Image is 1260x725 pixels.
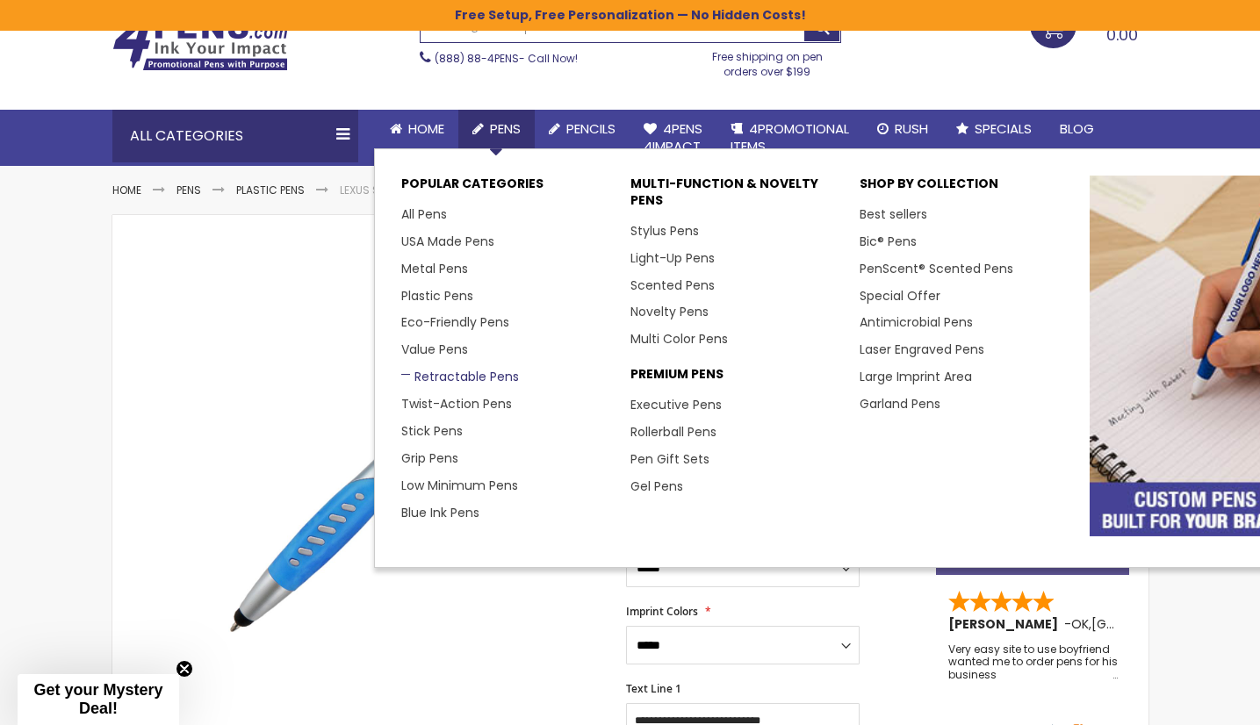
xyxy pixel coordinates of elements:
a: (888) 88-4PENS [435,51,519,66]
a: Best sellers [860,205,927,223]
a: All Pens [401,205,447,223]
span: - , [1064,615,1220,633]
a: Pens [176,183,201,197]
a: Rollerball Pens [630,423,716,441]
a: Gel Pens [630,477,683,495]
a: Eco-Friendly Pens [401,313,509,331]
p: Premium Pens [630,366,842,391]
span: Blog [1060,119,1094,138]
a: Pencils [535,110,630,148]
a: Blue Ink Pens [401,504,479,521]
li: Lexus Stylus Pen [340,183,430,197]
a: Large Imprint Area [860,368,972,385]
a: Scented Pens [630,276,715,294]
div: All Categories [112,110,358,162]
a: Metal Pens [401,260,468,277]
span: 0.00 [1106,24,1138,46]
a: 4Pens4impact [630,110,716,167]
a: Stick Pens [401,422,463,440]
a: Rush [863,110,942,148]
a: Specials [942,110,1046,148]
a: Retractable Pens [401,368,519,385]
span: Rush [895,119,928,138]
a: Value Pens [401,341,468,358]
span: Pens [490,119,521,138]
a: Plastic Pens [401,287,473,305]
a: Grip Pens [401,449,458,467]
a: Light-Up Pens [630,249,715,267]
a: Special Offer [860,287,940,305]
span: Get your Mystery Deal! [33,681,162,717]
a: Stylus Pens [630,222,699,240]
a: PenScent® Scented Pens [860,260,1013,277]
a: Home [376,110,458,148]
span: OK [1071,615,1089,633]
a: Pens [458,110,535,148]
a: Laser Engraved Pens [860,341,984,358]
span: Specials [975,119,1032,138]
span: Home [408,119,444,138]
a: Home [112,183,141,197]
a: Pen Gift Sets [630,450,709,468]
span: 4Pens 4impact [644,119,702,155]
button: Close teaser [176,660,193,678]
img: 4Pens Custom Pens and Promotional Products [112,15,288,71]
a: Bic® Pens [860,233,917,250]
a: USA Made Pens [401,233,494,250]
p: Popular Categories [401,176,613,201]
span: Imprint Colors [626,604,698,619]
a: Blog [1046,110,1108,148]
span: - Call Now! [435,51,578,66]
div: Get your Mystery Deal!Close teaser [18,674,179,725]
span: Pencils [566,119,616,138]
span: Text Line 1 [626,681,681,696]
span: [GEOGRAPHIC_DATA] [1091,615,1220,633]
a: Multi Color Pens [630,330,728,348]
p: Multi-Function & Novelty Pens [630,176,842,218]
a: 4PROMOTIONALITEMS [716,110,863,167]
div: Free shipping on pen orders over $199 [694,43,841,78]
a: Garland Pens [860,395,940,413]
a: Novelty Pens [630,303,709,320]
a: Plastic Pens [236,183,305,197]
span: 4PROMOTIONAL ITEMS [731,119,849,155]
a: Twist-Action Pens [401,395,512,413]
a: Low Minimum Pens [401,477,518,494]
span: [PERSON_NAME] [948,615,1064,633]
img: lexus_side_light_blue_1.jpg [202,258,603,659]
p: Shop By Collection [860,176,1071,201]
div: Very easy site to use boyfriend wanted me to order pens for his business [948,643,1119,681]
a: Antimicrobial Pens [860,313,973,331]
a: Executive Pens [630,396,722,413]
